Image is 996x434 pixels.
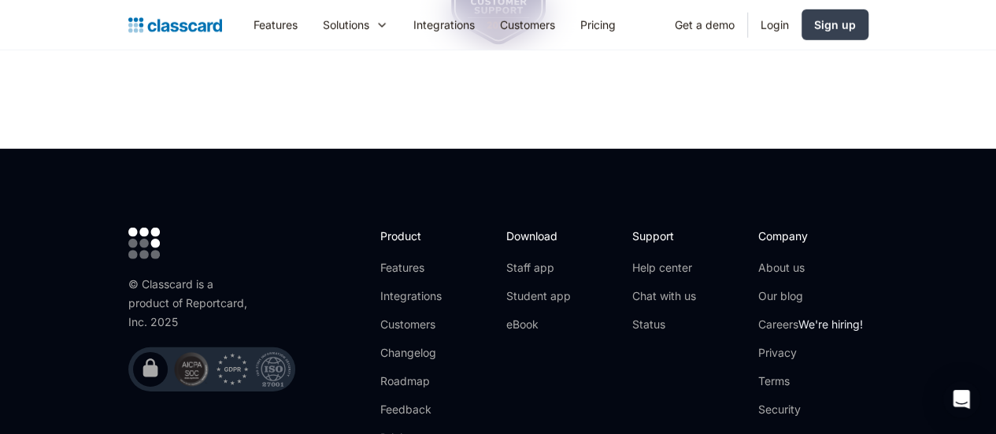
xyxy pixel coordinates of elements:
[128,14,222,36] a: home
[506,288,571,304] a: Student app
[802,9,868,40] a: Sign up
[632,260,696,276] a: Help center
[758,288,863,304] a: Our blog
[758,260,863,276] a: About us
[128,275,254,332] div: © Classcard is a product of Reportcard, Inc. 2025
[798,317,863,331] span: We're hiring!
[814,17,856,33] div: Sign up
[662,7,747,43] a: Get a demo
[748,7,802,43] a: Login
[310,7,401,43] div: Solutions
[632,288,696,304] a: Chat with us
[380,373,465,389] a: Roadmap
[632,228,696,244] h2: Support
[506,260,571,276] a: Staff app
[758,317,863,332] a: CareersWe're hiring!
[632,317,696,332] a: Status
[401,7,487,43] a: Integrations
[942,380,980,418] div: Open Intercom Messenger
[758,345,863,361] a: Privacy
[506,228,571,244] h2: Download
[380,317,465,332] a: Customers
[380,260,465,276] a: Features
[323,17,369,33] div: Solutions
[487,7,568,43] a: Customers
[380,288,465,304] a: Integrations
[758,228,863,244] h2: Company
[380,345,465,361] a: Changelog
[758,402,863,417] a: Security
[758,373,863,389] a: Terms
[506,317,571,332] a: eBook
[380,402,465,417] a: Feedback
[241,7,310,43] a: Features
[568,7,628,43] a: Pricing
[380,228,465,244] h2: Product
